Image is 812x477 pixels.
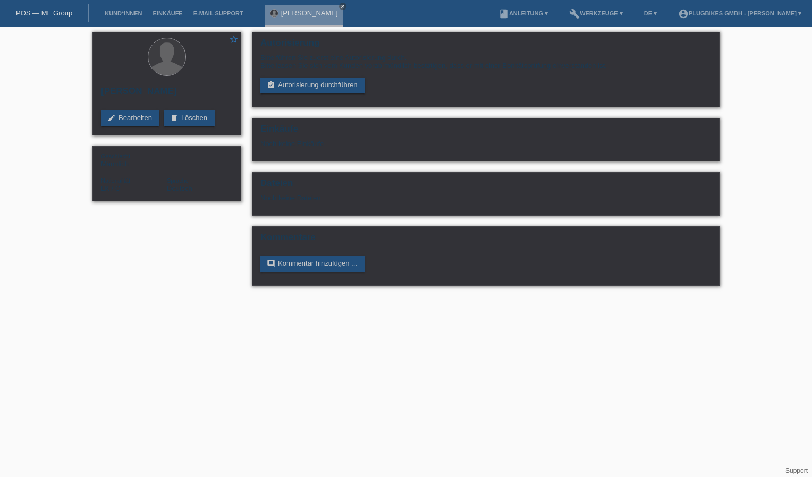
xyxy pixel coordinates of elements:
a: Einkäufe [147,10,188,16]
span: Deutsch [167,184,192,192]
i: account_circle [678,8,689,19]
span: Geschlecht [101,153,130,159]
a: close [339,3,346,10]
h2: Dateien [260,178,711,194]
i: assignment_turned_in [267,81,275,89]
div: Noch keine Dateien [260,194,585,202]
a: star_border [229,35,239,46]
h2: [PERSON_NAME] [101,86,233,102]
i: comment [267,259,275,268]
i: star_border [229,35,239,44]
a: deleteLöschen [164,110,215,126]
span: Nationalität [101,177,130,184]
a: Kund*innen [99,10,147,16]
a: account_circlePlugBikes GmbH - [PERSON_NAME] ▾ [673,10,807,16]
span: Sri Lanka / C / 12.07.2009 [101,184,120,192]
h2: Einkäufe [260,124,711,140]
a: Support [785,467,808,474]
i: close [340,4,345,9]
a: E-Mail Support [188,10,249,16]
h2: Kommentare [260,232,711,248]
div: Bitte führen Sie zuerst eine Autorisierung durch. Bitte lassen Sie sich vom Kunden vorab mündlich... [260,54,711,70]
span: Sprache [167,177,189,184]
a: bookAnleitung ▾ [493,10,553,16]
a: buildWerkzeuge ▾ [564,10,628,16]
a: POS — MF Group [16,9,72,17]
a: [PERSON_NAME] [281,9,338,17]
i: edit [107,114,116,122]
div: Noch keine Einkäufe [260,140,711,156]
a: assignment_turned_inAutorisierung durchführen [260,78,365,93]
i: build [569,8,580,19]
a: editBearbeiten [101,110,159,126]
h2: Autorisierung [260,38,711,54]
a: DE ▾ [639,10,662,16]
i: book [498,8,509,19]
div: Männlich [101,152,167,168]
a: commentKommentar hinzufügen ... [260,256,365,272]
i: delete [170,114,179,122]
